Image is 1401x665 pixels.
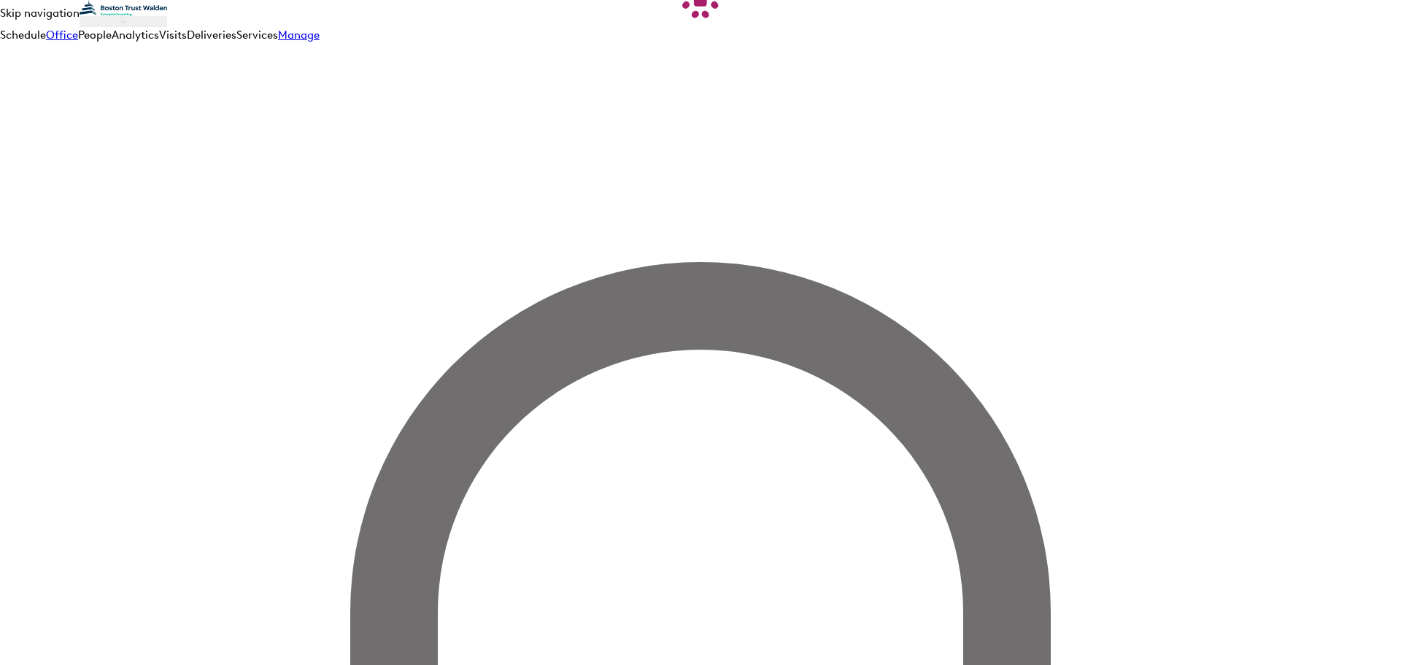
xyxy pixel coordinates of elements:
a: Office [46,28,78,42]
a: Analytics [112,28,159,42]
a: Deliveries [187,28,236,42]
a: Services [236,28,278,42]
a: Visits [159,28,187,42]
a: People [78,28,112,42]
a: Manage [278,28,320,42]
